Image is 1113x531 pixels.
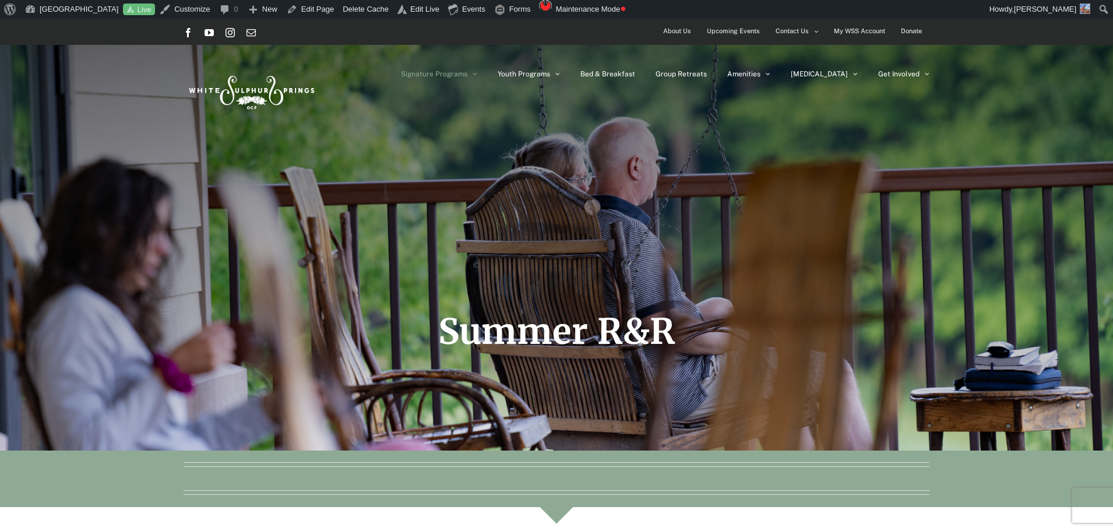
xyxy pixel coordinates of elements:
[205,28,214,37] a: YouTube
[656,19,929,44] nav: Secondary Menu
[184,28,193,37] a: Facebook
[498,45,560,103] a: Youth Programs
[580,71,635,78] span: Bed & Breakfast
[656,45,707,103] a: Group Retreats
[401,45,929,103] nav: Main Menu
[401,71,467,78] span: Signature Programs
[834,23,885,40] span: My WSS Account
[663,23,691,40] span: About Us
[791,71,848,78] span: [MEDICAL_DATA]
[1014,5,1076,13] span: [PERSON_NAME]
[1080,3,1090,14] img: SusannePappal-66x66.jpg
[878,45,929,103] a: Get Involved
[826,19,893,44] a: My WSS Account
[438,310,675,353] span: Summer R&R
[699,19,767,44] a: Upcoming Events
[656,19,699,44] a: About Us
[246,28,256,37] a: Email
[401,45,477,103] a: Signature Programs
[776,23,809,40] span: Contact Us
[707,23,760,40] span: Upcoming Events
[893,19,929,44] a: Donate
[901,23,922,40] span: Donate
[656,71,707,78] span: Group Retreats
[768,19,826,44] a: Contact Us
[226,28,235,37] a: Instagram
[878,71,920,78] span: Get Involved
[123,3,155,16] a: Live
[184,63,318,118] img: White Sulphur Springs Logo
[791,45,858,103] a: [MEDICAL_DATA]
[727,45,770,103] a: Amenities
[727,71,760,78] span: Amenities
[498,71,550,78] span: Youth Programs
[580,45,635,103] a: Bed & Breakfast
